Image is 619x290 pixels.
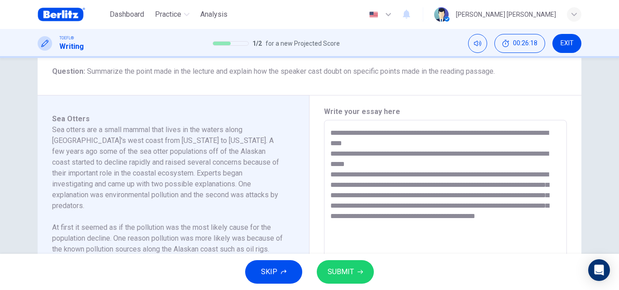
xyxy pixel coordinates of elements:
[52,222,284,287] h6: At first it seemed as if the pollution was the most likely cause for the population decline. One ...
[106,6,148,23] button: Dashboard
[434,7,449,22] img: Profile picture
[328,266,354,278] span: SUBMIT
[368,11,379,18] img: en
[197,6,231,23] button: Analysis
[552,34,581,53] button: EXIT
[38,5,106,24] a: Berlitz Brasil logo
[200,9,227,20] span: Analysis
[324,106,567,117] h6: Write your essay here
[38,5,85,24] img: Berlitz Brasil logo
[155,9,181,20] span: Practice
[59,35,74,41] span: TOEFL®
[456,9,556,20] div: [PERSON_NAME] [PERSON_NAME]
[513,40,537,47] span: 00:26:18
[110,9,144,20] span: Dashboard
[468,34,487,53] div: Mute
[52,124,284,211] h6: Sea otters are a small mammal that lives in the waters along [GEOGRAPHIC_DATA]'s west coast from ...
[317,260,374,284] button: SUBMIT
[561,40,574,47] span: EXIT
[252,38,262,49] span: 1 / 2
[87,67,495,76] span: Summarize the point made in the lecture and explain how the speaker cast doubt on specific points...
[494,34,545,53] button: 00:26:18
[151,6,193,23] button: Practice
[52,66,567,77] h6: Question :
[494,34,545,53] div: Hide
[59,41,84,52] h1: Writing
[245,260,302,284] button: SKIP
[266,38,340,49] span: for a new Projected Score
[52,114,90,123] span: Sea Otters
[261,266,277,278] span: SKIP
[588,259,610,281] div: Open Intercom Messenger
